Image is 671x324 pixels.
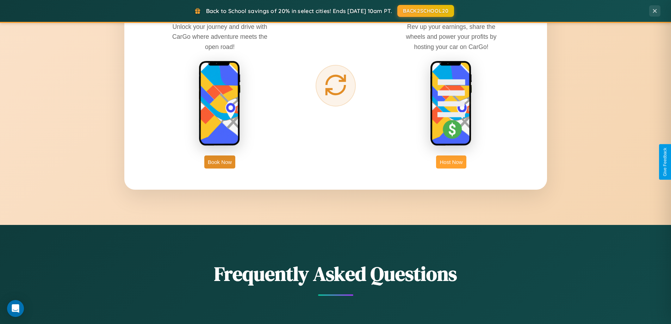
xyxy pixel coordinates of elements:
[430,61,472,147] img: host phone
[663,148,667,176] div: Give Feedback
[206,7,392,14] span: Back to School savings of 20% in select cities! Ends [DATE] 10am PT.
[204,155,235,169] button: Book Now
[398,22,504,51] p: Rev up your earnings, share the wheels and power your profits by hosting your car on CarGo!
[124,260,547,287] h2: Frequently Asked Questions
[7,300,24,317] div: Open Intercom Messenger
[397,5,454,17] button: BACK2SCHOOL20
[436,155,466,169] button: Host Now
[199,61,241,147] img: rent phone
[167,22,273,51] p: Unlock your journey and drive with CarGo where adventure meets the open road!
